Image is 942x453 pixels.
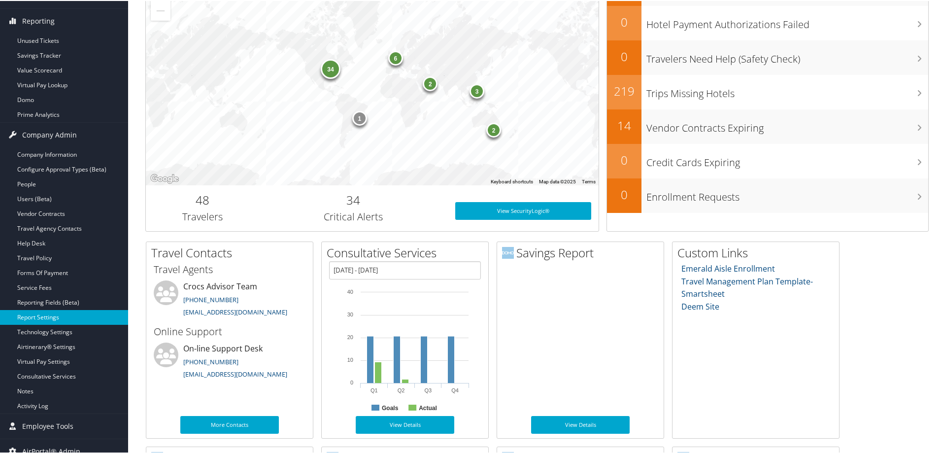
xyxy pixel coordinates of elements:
h3: Online Support [154,324,305,338]
text: Q4 [451,386,459,392]
h3: Hotel Payment Authorizations Failed [646,12,928,31]
li: On-line Support Desk [149,342,310,382]
a: Open this area in Google Maps (opens a new window) [148,172,181,184]
a: [PHONE_NUMBER] [183,356,238,365]
span: Employee Tools [22,413,73,438]
a: 219Trips Missing Hotels [607,74,928,108]
text: Q1 [370,386,378,392]
h2: Custom Links [677,244,839,260]
h2: 219 [607,82,641,99]
h3: Travel Agents [154,262,305,276]
h3: Critical Alerts [267,209,440,223]
tspan: 40 [347,288,353,294]
h2: 0 [607,151,641,168]
a: More Contacts [180,415,279,433]
a: Terms (opens in new tab) [582,178,596,183]
a: View Details [356,415,454,433]
a: 14Vendor Contracts Expiring [607,108,928,143]
a: View Details [531,415,630,433]
h2: 14 [607,116,641,133]
h3: Travelers [153,209,252,223]
div: 6 [388,50,403,65]
div: 2 [486,122,501,137]
h2: 0 [607,185,641,202]
h2: 48 [153,191,252,208]
a: [PHONE_NUMBER] [183,294,238,303]
a: [EMAIL_ADDRESS][DOMAIN_NAME] [183,307,287,315]
tspan: 30 [347,311,353,316]
h2: Consultative Services [327,244,488,260]
img: domo-logo.png [502,246,514,258]
span: Map data ©2025 [539,178,576,183]
span: Company Admin [22,122,77,146]
a: 0Travelers Need Help (Safety Check) [607,39,928,74]
a: 0Credit Cards Expiring [607,143,928,177]
h2: 0 [607,47,641,64]
h3: Credit Cards Expiring [646,150,928,169]
h2: 0 [607,13,641,30]
text: Actual [419,404,437,411]
a: 0Enrollment Requests [607,177,928,212]
h2: 34 [267,191,440,208]
img: Google [148,172,181,184]
tspan: 0 [350,379,353,384]
tspan: 10 [347,356,353,362]
h2: Savings Report [502,244,664,260]
h3: Vendor Contracts Expiring [646,115,928,134]
text: Q2 [398,386,405,392]
a: [EMAIL_ADDRESS][DOMAIN_NAME] [183,369,287,378]
li: Crocs Advisor Team [149,279,310,320]
h3: Trips Missing Hotels [646,81,928,100]
a: Deem Site [681,300,719,311]
div: 3 [470,83,484,98]
a: 0Hotel Payment Authorizations Failed [607,5,928,39]
a: View SecurityLogic® [455,201,591,219]
h3: Travelers Need Help (Safety Check) [646,46,928,65]
div: 1 [352,110,367,125]
tspan: 20 [347,333,353,339]
a: Emerald Aisle Enrollment [681,262,775,273]
span: Reporting [22,8,55,33]
div: 2 [423,75,437,90]
h3: Enrollment Requests [646,184,928,203]
div: 34 [321,58,340,78]
a: Travel Management Plan Template- Smartsheet [681,275,813,299]
text: Goals [382,404,399,411]
text: Q3 [425,386,432,392]
h2: Travel Contacts [151,244,313,260]
button: Keyboard shortcuts [491,177,533,184]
